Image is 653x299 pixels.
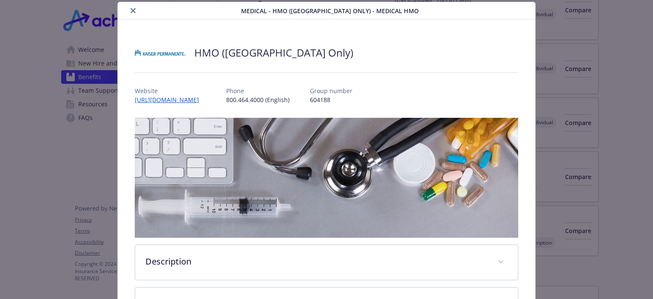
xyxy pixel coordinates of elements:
[194,46,353,60] h2: HMO ([GEOGRAPHIC_DATA] Only)
[135,40,186,65] img: Kaiser Permanente Insurance Company
[135,245,517,280] div: Description
[226,95,290,104] p: 800.464.4000 (English)
[135,96,206,104] a: [URL][DOMAIN_NAME]
[310,95,352,104] p: 604188
[135,118,518,238] img: banner
[310,86,352,95] p: Group number
[226,86,290,95] p: Phone
[241,6,419,15] span: Medical - HMO ([GEOGRAPHIC_DATA] Only) - Medical HMO
[145,255,487,268] p: Description
[135,86,206,95] p: Website
[128,6,138,16] button: close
